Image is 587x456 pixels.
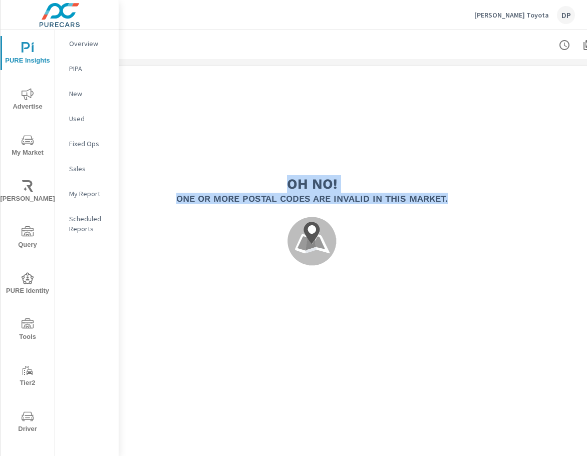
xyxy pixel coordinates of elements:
[55,86,119,101] div: New
[4,88,52,113] span: Advertise
[55,36,119,51] div: Overview
[69,114,111,124] p: Used
[4,318,52,343] span: Tools
[69,39,111,49] p: Overview
[69,164,111,174] p: Sales
[55,61,119,76] div: PIPA
[4,364,52,389] span: Tier2
[69,64,111,74] p: PIPA
[55,161,119,176] div: Sales
[4,134,52,159] span: My Market
[69,139,111,149] p: Fixed Ops
[557,6,575,24] div: DP
[69,214,111,234] p: Scheduled Reports
[4,180,52,205] span: [PERSON_NAME]
[55,186,119,201] div: My Report
[55,136,119,151] div: Fixed Ops
[69,189,111,199] p: My Report
[474,11,549,20] p: [PERSON_NAME] Toyota
[4,226,52,251] span: Query
[176,193,448,204] h5: One or more postal codes are invalid in this Market.
[4,272,52,297] span: PURE Identity
[287,175,337,193] h2: Oh no!
[55,111,119,126] div: Used
[69,89,111,99] p: New
[4,410,52,435] span: Driver
[55,211,119,236] div: Scheduled Reports
[4,42,52,67] span: PURE Insights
